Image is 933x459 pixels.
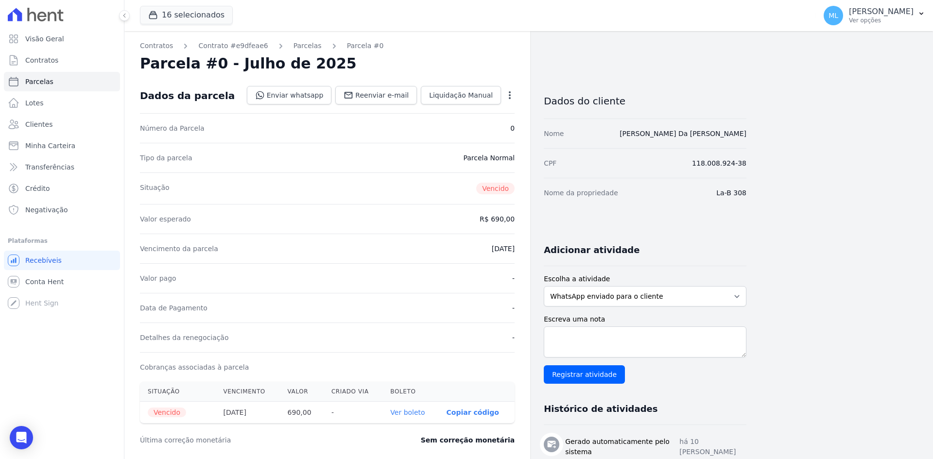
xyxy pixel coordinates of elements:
a: Enviar whatsapp [247,86,332,104]
span: Vencido [148,408,186,417]
span: Contratos [25,55,58,65]
a: Recebíveis [4,251,120,270]
dd: Parcela Normal [463,153,515,163]
th: 690,00 [280,402,324,424]
span: Visão Geral [25,34,64,44]
dd: Sem correção monetária [421,435,515,445]
a: Contratos [4,51,120,70]
th: [DATE] [216,402,280,424]
dt: Última correção monetária [140,435,362,445]
dt: Valor esperado [140,214,191,224]
dt: Vencimento da parcela [140,244,218,254]
span: Conta Hent [25,277,64,287]
span: Lotes [25,98,44,108]
h3: Dados do cliente [544,95,746,107]
label: Escolha a atividade [544,274,746,284]
a: Crédito [4,179,120,198]
dd: - [512,273,515,283]
button: Copiar código [447,408,499,416]
a: Minha Carteira [4,136,120,155]
dt: Detalhes da renegociação [140,333,229,342]
nav: Breadcrumb [140,41,515,51]
h3: Histórico de atividades [544,403,657,415]
button: ML [PERSON_NAME] Ver opções [816,2,933,29]
span: Parcelas [25,77,53,86]
span: Clientes [25,119,52,129]
div: Dados da parcela [140,90,235,102]
span: ML [829,12,838,19]
dt: Nome da propriedade [544,188,618,198]
th: - [324,402,382,424]
p: [PERSON_NAME] [849,7,914,17]
dd: - [512,303,515,313]
dd: La-B 308 [716,188,746,198]
a: Reenviar e-mail [335,86,417,104]
dt: Situação [140,183,170,194]
a: Parcelas [4,72,120,91]
a: Ver boleto [390,408,425,416]
p: Ver opções [849,17,914,24]
dd: - [512,333,515,342]
div: Plataformas [8,235,116,247]
span: Recebíveis [25,255,62,265]
h2: Parcela #0 - Julho de 2025 [140,55,357,72]
a: Negativação [4,200,120,220]
dt: Número da Parcela [140,123,205,133]
span: Crédito [25,184,50,193]
h3: Gerado automaticamente pelo sistema [565,437,679,457]
dt: Cobranças associadas à parcela [140,362,249,372]
a: Contrato #e9dfeae6 [198,41,268,51]
span: Liquidação Manual [429,90,493,100]
a: Transferências [4,157,120,177]
h3: Adicionar atividade [544,244,639,256]
a: Parcelas [294,41,322,51]
label: Escreva uma nota [544,314,746,324]
a: Conta Hent [4,272,120,291]
a: Parcela #0 [347,41,384,51]
span: Reenviar e-mail [355,90,409,100]
dt: Valor pago [140,273,176,283]
a: Visão Geral [4,29,120,49]
dt: Data de Pagamento [140,303,207,313]
dt: Nome [544,129,564,138]
dd: 0 [510,123,515,133]
a: Lotes [4,93,120,113]
button: 16 selecionados [140,6,233,24]
dt: Tipo da parcela [140,153,192,163]
input: Registrar atividade [544,365,625,384]
div: Open Intercom Messenger [10,426,33,449]
span: Vencido [476,183,515,194]
p: há 10 [PERSON_NAME] [679,437,746,457]
span: Negativação [25,205,68,215]
th: Situação [140,382,216,402]
span: Transferências [25,162,74,172]
th: Boleto [382,382,438,402]
span: Minha Carteira [25,141,75,151]
dd: R$ 690,00 [480,214,515,224]
a: Clientes [4,115,120,134]
a: [PERSON_NAME] Da [PERSON_NAME] [620,130,746,137]
dd: [DATE] [492,244,515,254]
dd: 118.008.924-38 [692,158,746,168]
th: Criado via [324,382,382,402]
a: Contratos [140,41,173,51]
th: Valor [280,382,324,402]
a: Liquidação Manual [421,86,501,104]
th: Vencimento [216,382,280,402]
dt: CPF [544,158,556,168]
